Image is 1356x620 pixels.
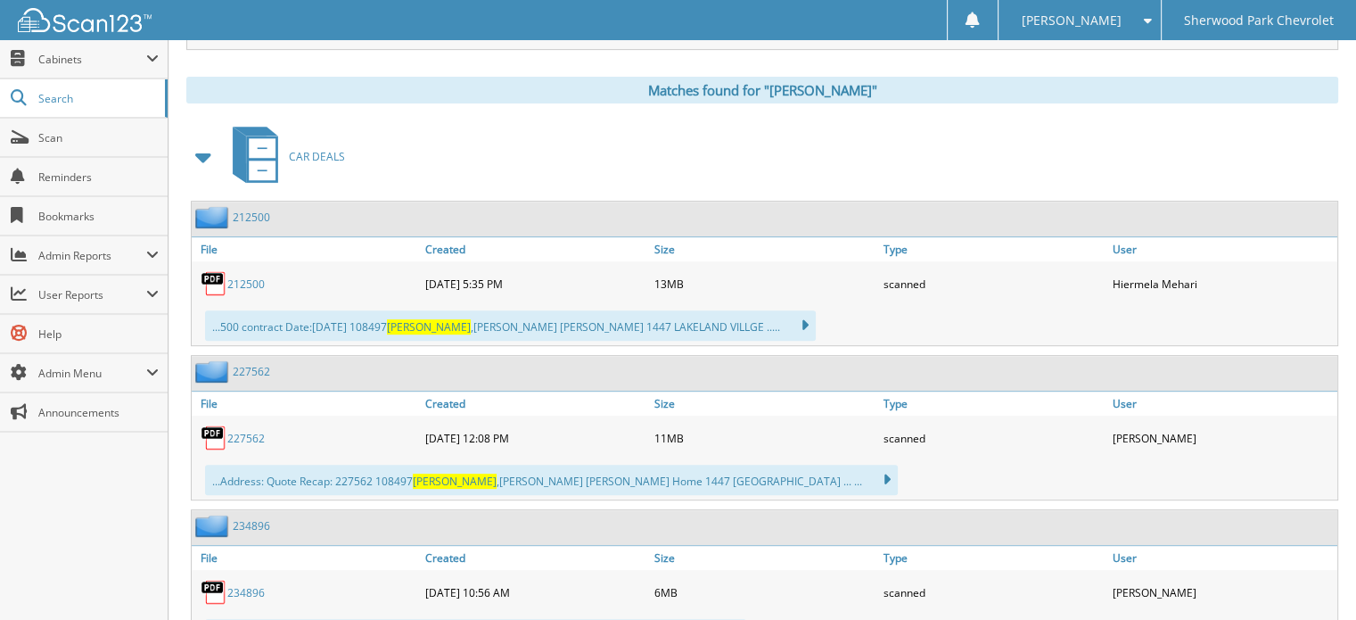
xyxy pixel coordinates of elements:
[233,364,270,379] a: 227562
[421,266,650,302] div: [DATE] 5:35 PM
[421,420,650,456] div: [DATE] 12:08 PM
[205,465,898,495] div: ...Address: Quote Recap: 227562 108497 ,[PERSON_NAME] [PERSON_NAME] Home 1447 [GEOGRAPHIC_DATA] ....
[222,121,345,192] a: CAR DEALS
[879,237,1108,261] a: Type
[650,575,879,610] div: 6MB
[201,425,227,451] img: PDF.png
[421,546,650,570] a: Created
[233,210,270,225] a: 212500
[1184,15,1334,26] span: Sherwood Park Chevrolet
[1021,15,1121,26] span: [PERSON_NAME]
[650,420,879,456] div: 11MB
[18,8,152,32] img: scan123-logo-white.svg
[38,52,146,67] span: Cabinets
[38,405,159,420] span: Announcements
[227,585,265,600] a: 234896
[38,209,159,224] span: Bookmarks
[1108,266,1337,302] div: Hiermela Mehari
[1108,237,1337,261] a: User
[289,149,345,164] span: CAR DEALS
[227,431,265,446] a: 227562
[38,287,146,302] span: User Reports
[1108,420,1337,456] div: [PERSON_NAME]
[879,575,1108,610] div: scanned
[195,360,233,383] img: folder2.png
[233,518,270,533] a: 234896
[38,248,146,263] span: Admin Reports
[421,392,650,416] a: Created
[421,575,650,610] div: [DATE] 10:56 AM
[195,515,233,537] img: folder2.png
[1108,575,1337,610] div: [PERSON_NAME]
[650,266,879,302] div: 13MB
[192,546,421,570] a: File
[201,579,227,606] img: PDF.png
[387,319,471,335] span: [PERSON_NAME]
[38,130,159,145] span: Scan
[227,277,265,292] a: 212500
[38,366,146,381] span: Admin Menu
[205,310,816,341] div: ...500 contract Date:[DATE] 108497 ,[PERSON_NAME] [PERSON_NAME] 1447 LAKELAND VILLGE .....
[201,270,227,297] img: PDF.png
[38,91,156,106] span: Search
[879,546,1108,570] a: Type
[421,237,650,261] a: Created
[879,420,1108,456] div: scanned
[38,327,159,342] span: Help
[650,237,879,261] a: Size
[38,169,159,185] span: Reminders
[1108,546,1337,570] a: User
[195,206,233,228] img: folder2.png
[879,392,1108,416] a: Type
[413,474,497,489] span: [PERSON_NAME]
[186,77,1338,103] div: Matches found for "[PERSON_NAME]"
[192,392,421,416] a: File
[650,546,879,570] a: Size
[879,266,1108,302] div: scanned
[192,237,421,261] a: File
[1108,392,1337,416] a: User
[1267,534,1356,620] iframe: Chat Widget
[650,392,879,416] a: Size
